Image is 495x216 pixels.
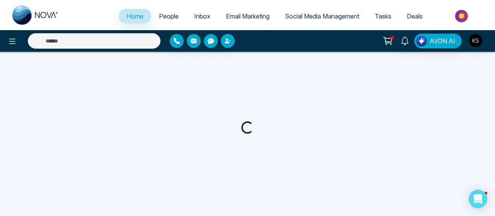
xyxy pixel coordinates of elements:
div: Open Intercom Messenger [469,190,487,208]
a: Deals [399,9,430,24]
span: Tasks [375,12,391,20]
span: Deals [407,12,423,20]
a: Tasks [367,9,399,24]
a: People [151,9,186,24]
span: AVON AI [430,36,455,46]
a: Email Marketing [218,9,277,24]
img: Market-place.gif [434,7,490,25]
img: Nova CRM Logo [12,5,59,25]
img: Lead Flow [416,36,427,46]
span: Inbox [194,12,210,20]
a: Inbox [186,9,218,24]
span: Social Media Management [285,12,359,20]
button: AVON AI [414,34,462,48]
span: Email Marketing [226,12,270,20]
img: User Avatar [469,34,482,47]
a: Home [119,9,151,24]
a: Social Media Management [277,9,367,24]
span: People [159,12,179,20]
span: Home [126,12,143,20]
